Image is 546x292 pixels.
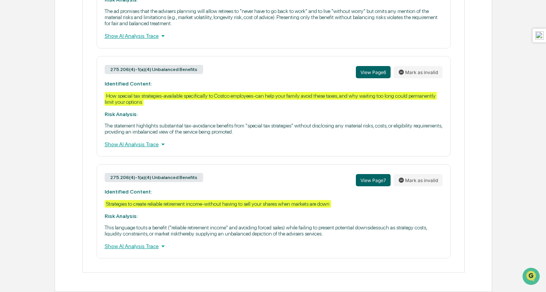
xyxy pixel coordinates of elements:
[63,96,95,104] span: Attestations
[8,16,139,28] p: How can we help?
[356,174,391,186] button: View Page7
[105,242,443,250] div: Show AI Analysis Trace
[105,200,331,208] div: Strategies to create reliable retirement income-without having to sell your shares when markets a...
[105,173,203,182] div: 275.206(4)-1(a)(4) Unbalanced Benefits
[394,66,443,78] button: Mark as invalid
[8,58,21,72] img: 1746055101610-c473b297-6a78-478c-a979-82029cc54cd1
[130,61,139,70] button: Start new chat
[52,93,98,107] a: 🗄️Attestations
[356,66,391,78] button: View Page6
[15,111,48,118] span: Data Lookup
[8,97,14,103] div: 🖐️
[5,108,51,121] a: 🔎Data Lookup
[105,140,443,148] div: Show AI Analysis Trace
[105,81,152,87] strong: Identified Content:
[105,189,152,195] strong: Identified Content:
[522,267,542,287] iframe: Open customer support
[105,65,203,74] div: 275.206(4)-1(a)(4) Unbalanced Benefits
[394,174,443,186] button: Mark as invalid
[105,32,443,40] div: Show AI Analysis Trace
[105,8,443,26] p: The ad promises that the advisers planning will allow retirees to "never have to go back to work"...
[54,129,92,135] a: Powered byPylon
[5,93,52,107] a: 🖐️Preclearance
[26,66,97,72] div: We're available if you need us!
[105,213,138,219] strong: Risk Analysis:
[76,129,92,135] span: Pylon
[26,58,125,66] div: Start new chat
[105,224,443,237] p: This language touts a benefit ("reliable retirement income" and avoiding forced sales) while fail...
[105,123,443,135] p: The statement highlights substantial tax-avoidance benefits from "special tax strategies" without...
[105,92,437,106] div: How special tax strategies-available specifically to Costco employees-can help your family avoid ...
[20,35,126,43] input: Clear
[8,111,14,118] div: 🔎
[105,111,138,117] strong: Risk Analysis:
[55,97,61,103] div: 🗄️
[15,96,49,104] span: Preclearance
